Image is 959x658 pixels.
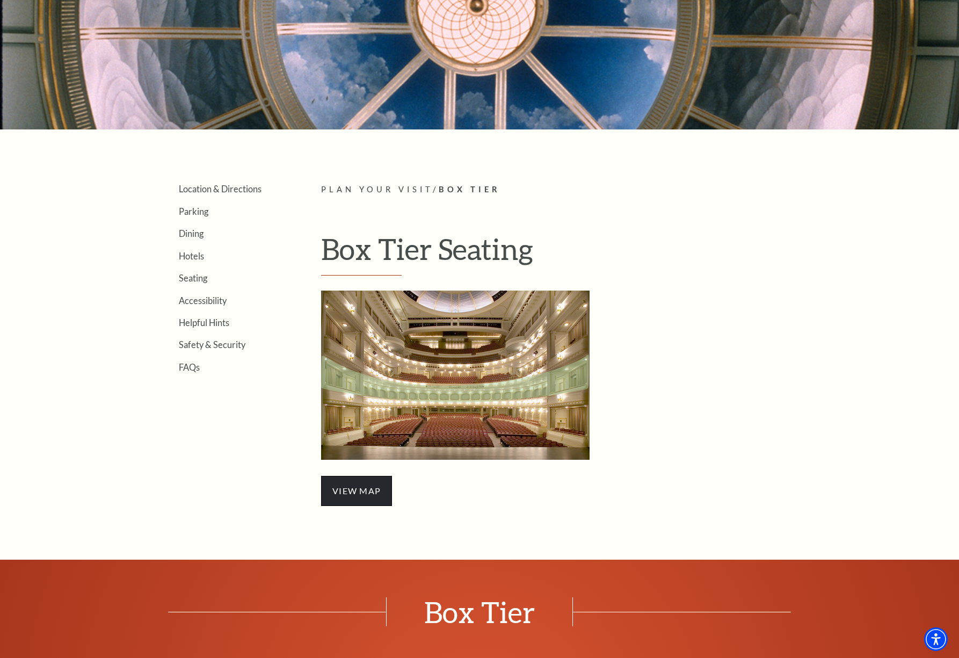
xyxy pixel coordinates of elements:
a: Box Tier Seating - open in a new tab [321,367,590,380]
div: Accessibility Menu [924,627,948,651]
a: Parking [179,206,208,216]
a: Location & Directions [179,184,261,194]
a: view map - open in a new tab [321,484,392,496]
a: Hotels [179,251,204,261]
a: Safety & Security [179,339,245,350]
span: Box Tier [386,597,573,626]
img: Box Tier Seating [321,291,590,460]
span: Plan Your Visit [321,185,433,194]
p: / [321,183,812,197]
span: view map [321,476,392,506]
a: Seating [179,273,207,283]
span: Box Tier [439,185,500,194]
a: Dining [179,228,204,238]
a: Helpful Hints [179,317,229,328]
a: FAQs [179,362,200,372]
h1: Box Tier Seating [321,232,812,276]
a: Accessibility [179,295,227,306]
